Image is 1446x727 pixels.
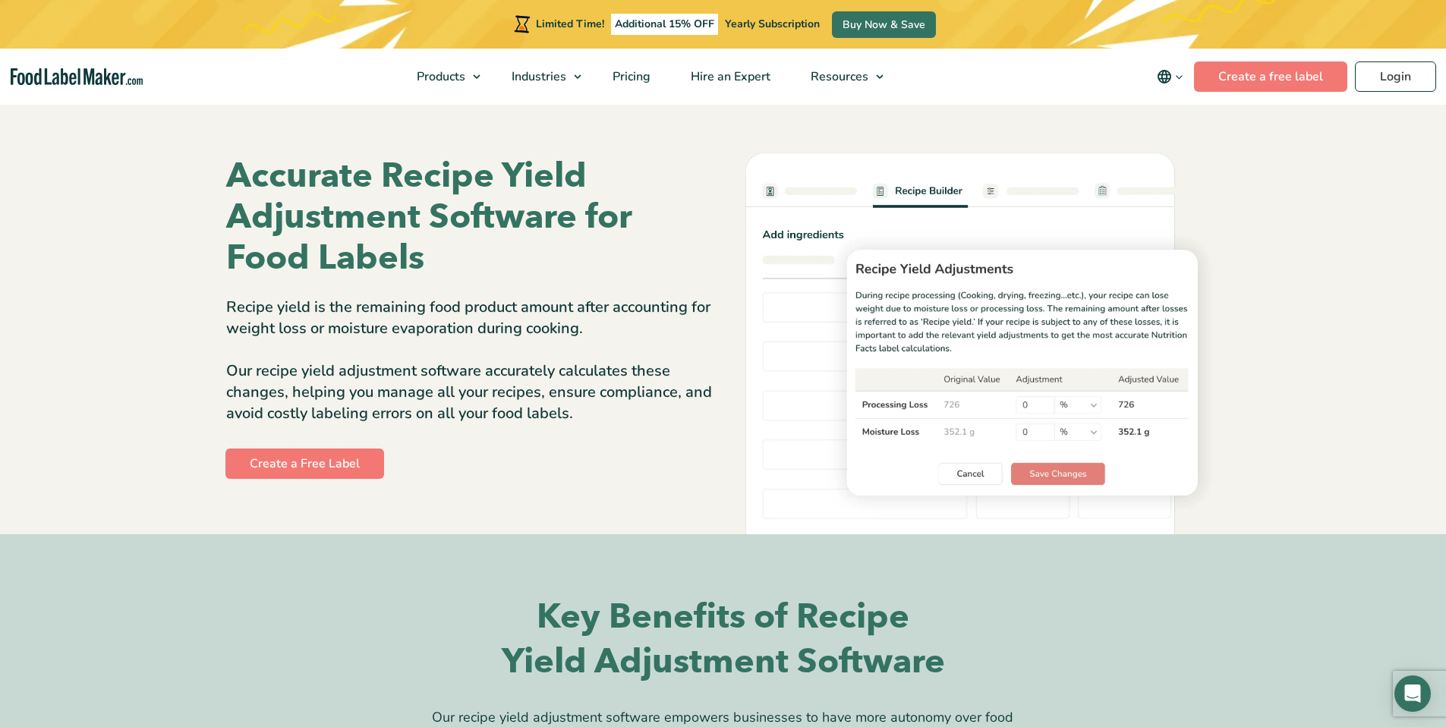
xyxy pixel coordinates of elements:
[226,297,712,339] p: Recipe yield is the remaining food product amount after accounting for weight loss or moisture ev...
[611,14,718,35] span: Additional 15% OFF
[791,49,891,105] a: Resources
[1194,61,1347,92] a: Create a free label
[671,49,787,105] a: Hire an Expert
[832,11,936,38] a: Buy Now & Save
[806,68,870,85] span: Resources
[686,68,772,85] span: Hire an Expert
[725,17,820,31] span: Yearly Subscription
[264,595,1183,684] h2: Key Benefits of Recipe Yield Adjustment Software
[397,49,488,105] a: Products
[507,68,568,85] span: Industries
[608,68,652,85] span: Pricing
[593,49,667,105] a: Pricing
[412,68,467,85] span: Products
[226,360,712,424] p: Our recipe yield adjustment software accurately calculates these changes, helping you manage all ...
[1355,61,1436,92] a: Login
[226,156,712,279] h1: Accurate Recipe Yield Adjustment Software for Food Labels
[536,17,604,31] span: Limited Time!
[492,49,589,105] a: Industries
[1394,675,1431,712] div: Open Intercom Messenger
[225,448,384,479] a: Create a Free Label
